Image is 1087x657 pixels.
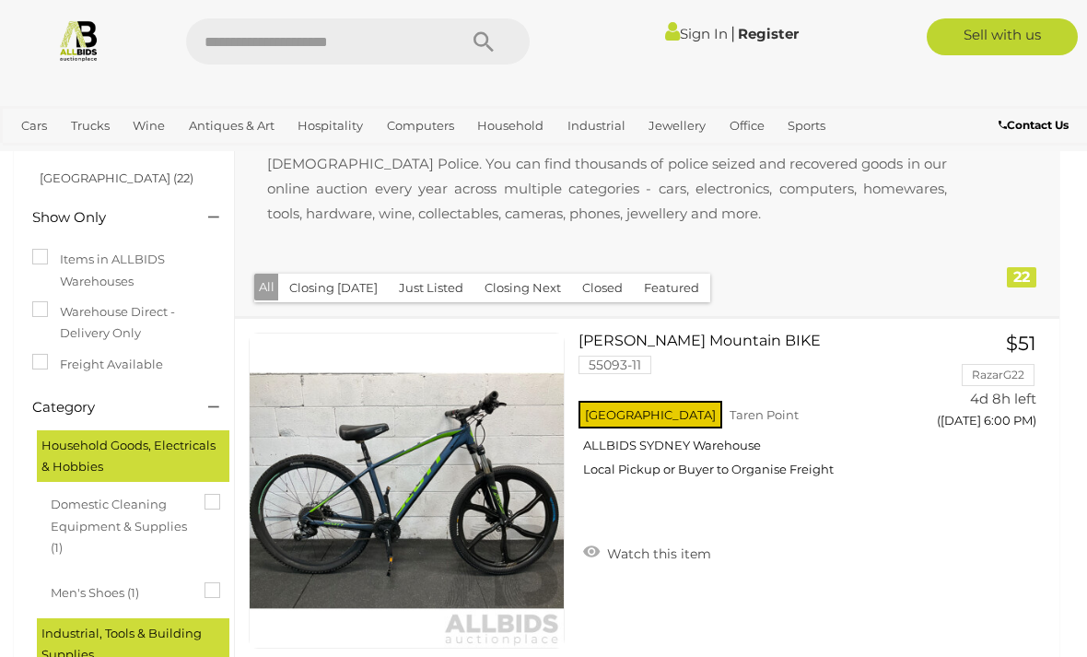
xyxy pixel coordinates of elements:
b: Contact Us [999,118,1069,132]
a: Wine [125,111,172,141]
span: Domestic Cleaning Equipment & Supplies (1) [51,489,189,558]
label: Warehouse Direct - Delivery Only [32,301,216,345]
a: [PERSON_NAME] Mountain BIKE 55093-11 [GEOGRAPHIC_DATA] Taren Point ALLBIDS SYDNEY Warehouse Local... [592,333,908,492]
a: Antiques & Art [181,111,282,141]
div: Household Goods, Electricals & Hobbies [37,430,229,483]
a: [GEOGRAPHIC_DATA] [14,141,159,171]
span: $51 [1006,332,1036,355]
a: Sell with us [927,18,1078,55]
a: $51 RazarG22 4d 8h left ([DATE] 6:00 PM) [936,333,1041,439]
h4: Category [32,400,181,416]
button: Featured [633,274,710,302]
a: Office [722,111,772,141]
img: 55093-11a.jpeg [250,334,564,648]
a: Computers [380,111,462,141]
label: Freight Available [32,354,163,375]
a: Household [470,111,551,141]
button: Just Listed [388,274,474,302]
a: [GEOGRAPHIC_DATA] (22) [40,170,193,185]
span: Men's Shoes (1) [51,578,189,604]
span: | [731,23,735,43]
a: Hospitality [290,111,370,141]
p: The [DEMOGRAPHIC_DATA] Police have got to send the items seized in raids, impounded, stolen, lost... [249,83,965,244]
button: Closing Next [473,274,572,302]
span: Watch this item [602,546,711,562]
label: Items in ALLBIDS Warehouses [32,249,216,292]
a: Watch this item [579,538,716,566]
a: Trucks [64,111,117,141]
a: Register [738,25,799,42]
a: Cars [14,111,54,141]
button: Closed [571,274,634,302]
a: Sports [780,111,833,141]
a: Jewellery [641,111,713,141]
a: Contact Us [999,115,1073,135]
h4: Show Only [32,210,181,226]
button: Search [438,18,530,65]
a: Sign In [665,25,728,42]
button: All [254,274,279,300]
div: 22 [1007,267,1036,287]
button: Closing [DATE] [278,274,389,302]
img: Allbids.com.au [57,18,100,62]
a: Industrial [560,111,633,141]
